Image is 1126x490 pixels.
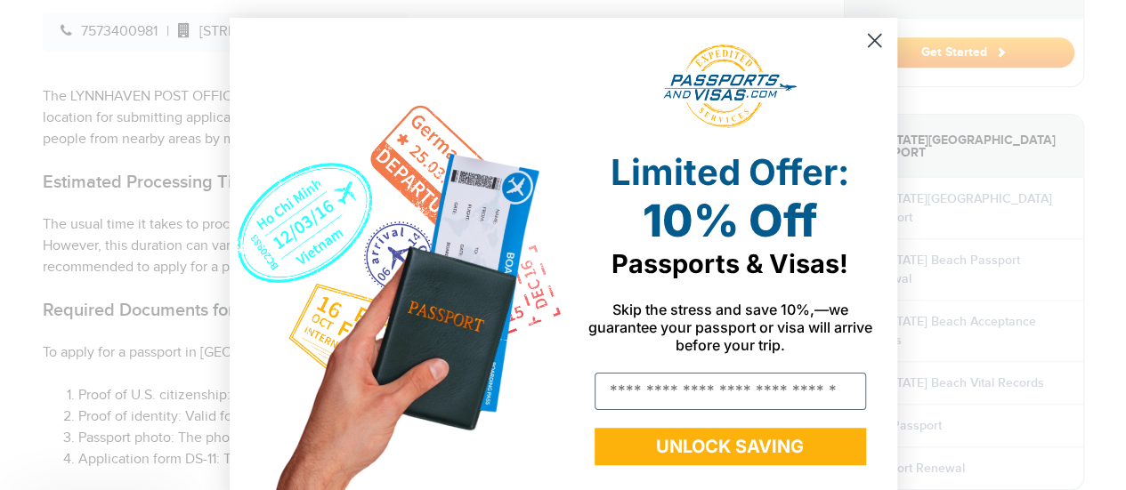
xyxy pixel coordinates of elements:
[612,248,848,279] span: Passports & Visas!
[643,194,817,247] span: 10% Off
[611,150,849,194] span: Limited Offer:
[859,25,890,56] button: Close dialog
[588,301,872,354] span: Skip the stress and save 10%,—we guarantee your passport or visa will arrive before your trip.
[663,44,797,128] img: passports and visas
[595,428,866,465] button: UNLOCK SAVING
